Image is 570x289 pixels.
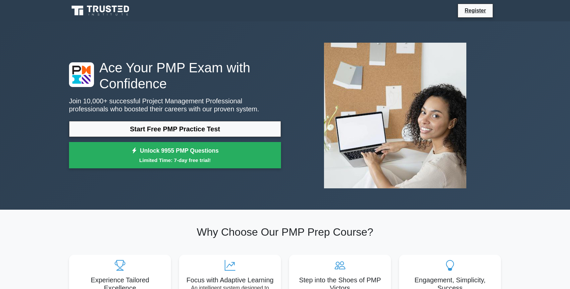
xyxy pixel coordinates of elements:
a: Unlock 9955 PMP QuestionsLimited Time: 7-day free trial! [69,142,281,169]
h2: Why Choose Our PMP Prep Course? [69,226,501,238]
a: Register [461,6,490,15]
small: Limited Time: 7-day free trial! [77,156,273,164]
p: Join 10,000+ successful Project Management Professional professionals who boosted their careers w... [69,97,281,113]
h5: Focus with Adaptive Learning [184,276,276,284]
a: Start Free PMP Practice Test [69,121,281,137]
h1: Ace Your PMP Exam with Confidence [69,60,281,92]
